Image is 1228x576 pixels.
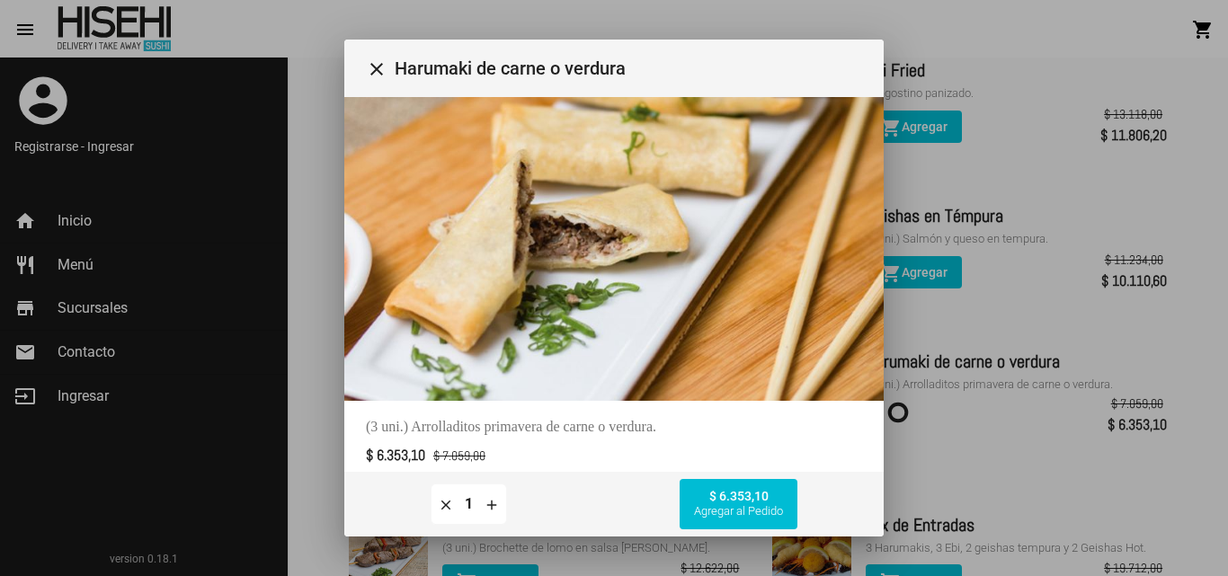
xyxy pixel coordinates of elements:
mat-icon: Cerrar [366,58,387,80]
span: $ 6.353,10 [694,489,783,519]
button: $ 6.353,10Agregar al Pedido [680,479,797,529]
div: (3 uni.) Arrolladitos primavera de carne o verdura. [366,419,862,435]
img: c7714cbc-9e01-4ac3-9d7b-c083ef2cfd1f.jpg [344,97,884,401]
mat-icon: add [484,496,500,512]
span: $ 7.059,00 [433,448,485,464]
span: Agregar al Pedido [694,504,783,518]
button: Cerrar [359,50,395,86]
span: Harumaki de carne o verdura [395,54,869,83]
span: $ 6.353,10 [366,446,425,465]
mat-icon: clear [438,496,454,512]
